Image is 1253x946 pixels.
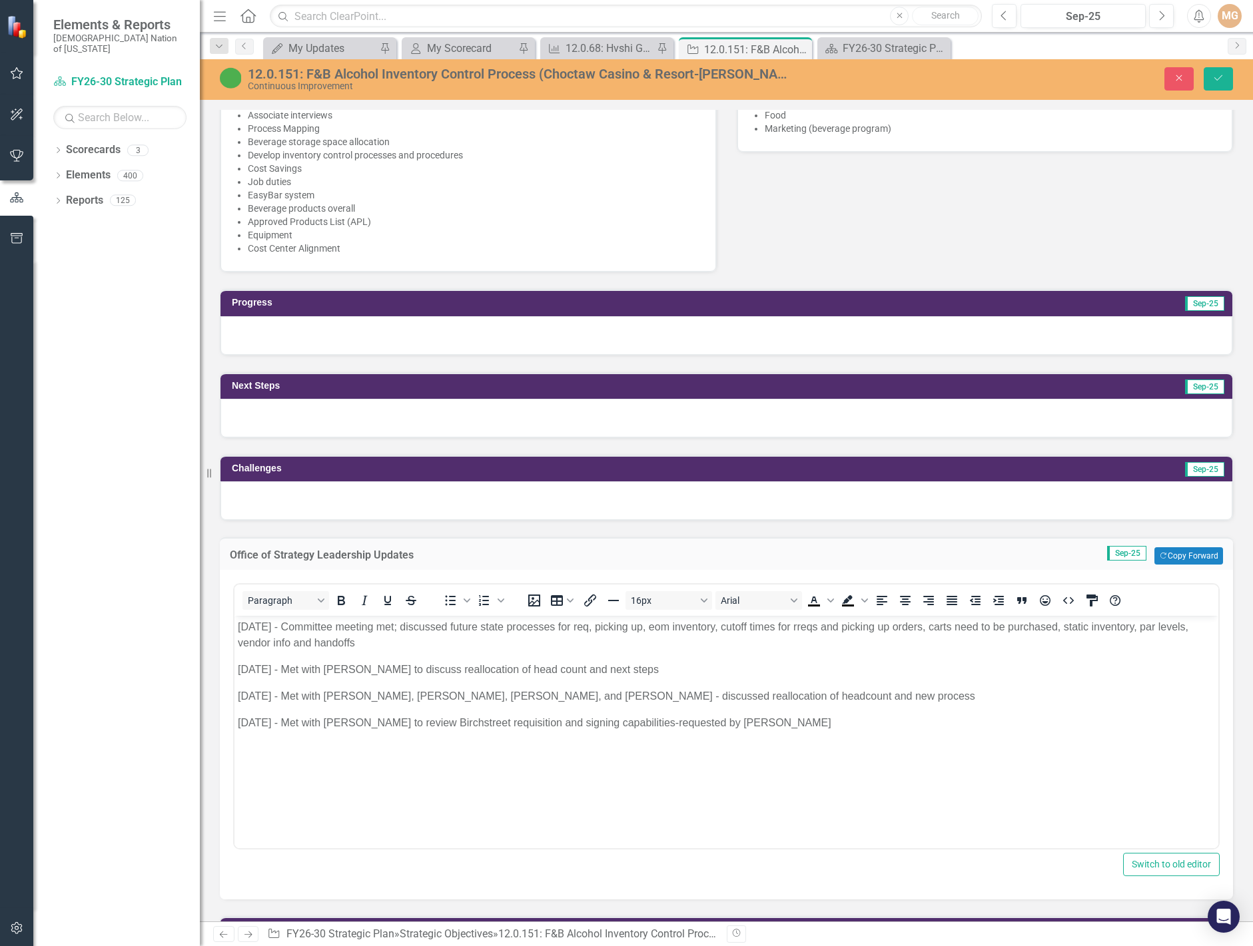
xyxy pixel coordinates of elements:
button: Search [912,7,979,25]
button: Strikethrough [400,591,422,610]
button: Help [1104,591,1126,610]
button: Emojis [1034,591,1056,610]
button: Sep-25 [1021,4,1146,28]
a: Strategic Objectives [400,927,493,940]
img: CI Action Plan Approved/In Progress [220,67,241,89]
h3: Challenges [232,463,779,473]
div: FY26-30 Strategic Plan [843,40,947,57]
button: Font size 16px [626,591,712,610]
button: Align center [894,591,917,610]
li: Approved Products List (APL) [248,215,702,228]
div: » » [267,927,716,942]
a: FY26-30 Strategic Plan [53,75,187,90]
a: My Updates [266,40,376,57]
div: Bullet list [439,591,472,610]
div: Text color Black [803,591,836,610]
button: Underline [376,591,399,610]
button: Italic [353,591,376,610]
li: Job duties [248,175,702,188]
span: Search [931,10,960,21]
li: Beverage storage space allocation [248,135,702,148]
span: Sep-25 [1185,379,1224,394]
span: Sep-25 [1185,462,1224,477]
button: Horizontal line [602,591,625,610]
div: Sep-25 [1025,9,1141,25]
button: Decrease indent [964,591,987,610]
li: Cost Savings [248,162,702,175]
input: Search ClearPoint... [270,5,982,28]
img: ClearPoint Strategy [7,15,30,39]
li: Process Mapping [248,122,702,135]
h3: Progress [232,298,727,308]
button: Justify [941,591,963,610]
span: Sep-25 [1185,296,1224,311]
div: 12.0.151: F&B Alcohol Inventory Control Process (Choctaw Casino & Resort-[PERSON_NAME]) [248,67,787,81]
li: Beverage products overall [248,202,702,215]
small: [DEMOGRAPHIC_DATA] Nation of [US_STATE] [53,33,187,55]
span: Arial [721,595,786,606]
button: Font Arial [715,591,802,610]
span: Sep-25 [1107,546,1146,561]
h3: Next Steps [232,381,771,391]
button: Copy Forward [1154,547,1223,565]
div: 3 [127,144,149,156]
button: Align left [871,591,893,610]
div: Continuous Improvement [248,81,787,91]
a: FY26-30 Strategic Plan [821,40,947,57]
a: 12.0.68: Hvshi Gift Shop Inventory KPIs [544,40,653,57]
button: CSS Editor [1080,591,1103,610]
div: Open Intercom Messenger [1208,901,1240,933]
a: FY26-30 Strategic Plan [286,927,394,940]
span: Elements & Reports [53,17,187,33]
button: MG [1218,4,1242,28]
button: Insert/edit link [579,591,602,610]
li: Food [765,109,1219,122]
a: Reports [66,193,103,208]
div: 125 [110,195,136,206]
li: Marketing (beverage program) [765,122,1219,135]
span: Paragraph [248,595,313,606]
button: Increase indent [987,591,1010,610]
div: 12.0.68: Hvshi Gift Shop Inventory KPIs [566,40,653,57]
a: Elements [66,168,111,183]
button: Block Paragraph [242,591,329,610]
div: My Scorecard [427,40,515,57]
li: Cost Center Alignment​ [248,242,702,255]
div: Background color Black [837,591,870,610]
li: EasyBar system [248,188,702,202]
button: Align right [917,591,940,610]
div: My Updates [288,40,376,57]
input: Search Below... [53,106,187,129]
a: Scorecards [66,142,121,158]
button: Table [546,591,578,610]
button: HTML Editor [1057,591,1080,610]
button: Switch to old editor [1123,853,1220,876]
iframe: Rich Text Area [234,616,1218,848]
div: 12.0.151: F&B Alcohol Inventory Control Process (Choctaw Casino & Resort-[PERSON_NAME]) [498,927,936,940]
button: Blockquote [1011,591,1033,610]
button: Insert image [523,591,546,610]
a: My Scorecard [405,40,515,57]
li: Equipment [248,228,702,242]
button: Bold [330,591,352,610]
span: 16px [631,595,696,606]
h3: Office of Strategy Leadership Updates [230,549,838,561]
li: Associate interviews [248,109,702,122]
div: Numbered list [473,591,506,610]
div: 400 [117,170,143,181]
div: 12.0.151: F&B Alcohol Inventory Control Process (Choctaw Casino & Resort-[PERSON_NAME]) [704,41,809,58]
li: Develop inventory control processes and procedures [248,148,702,162]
